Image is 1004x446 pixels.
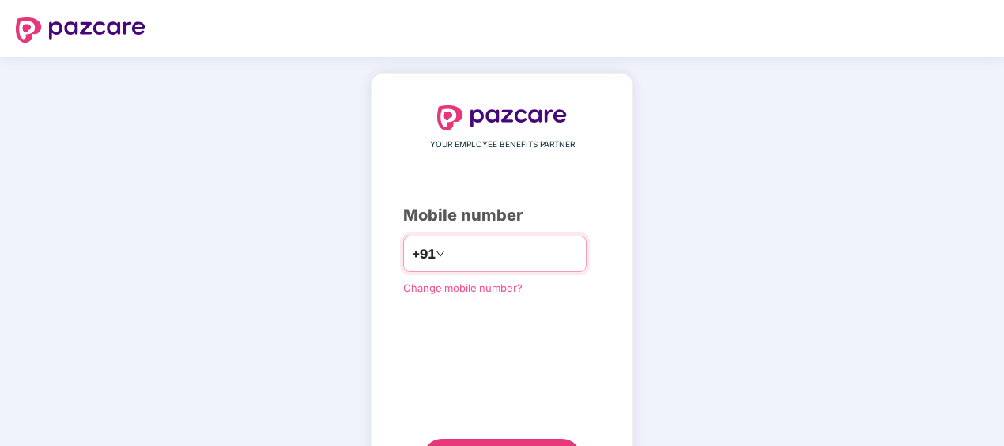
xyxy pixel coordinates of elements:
[436,249,445,259] span: down
[437,105,567,130] img: logo
[16,17,145,43] img: logo
[412,244,436,264] span: +91
[403,203,601,228] div: Mobile number
[430,138,575,151] span: YOUR EMPLOYEE BENEFITS PARTNER
[403,282,523,294] a: Change mobile number?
